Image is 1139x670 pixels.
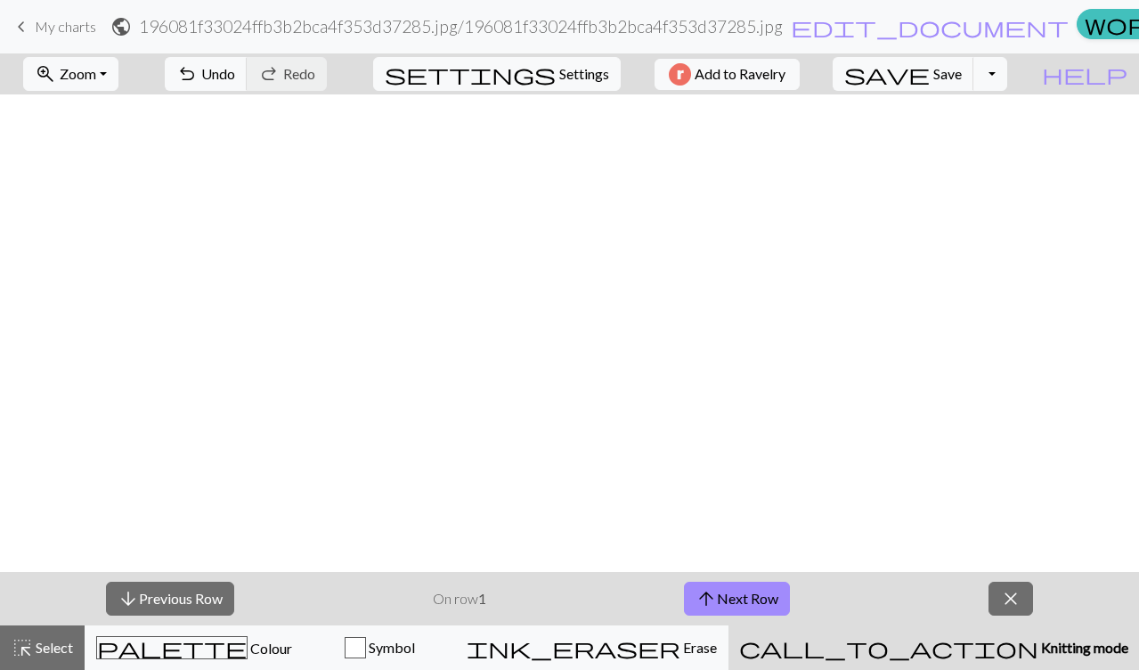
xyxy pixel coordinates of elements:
[933,65,962,82] span: Save
[696,586,717,611] span: arrow_upward
[728,625,1139,670] button: Knitting mode
[35,18,96,35] span: My charts
[12,635,33,660] span: highlight_alt
[385,61,556,86] span: settings
[833,57,974,91] button: Save
[680,639,717,656] span: Erase
[106,582,234,616] button: Previous Row
[844,61,930,86] span: save
[35,61,56,86] span: zoom_in
[684,582,790,616] button: Next Row
[33,639,73,656] span: Select
[1000,586,1021,611] span: close
[85,625,304,670] button: Colour
[248,640,292,657] span: Colour
[201,65,235,82] span: Undo
[110,14,132,39] span: public
[139,16,783,37] h2: 196081f33024ffb3b2bca4f353d37285.jpg / 196081f33024ffb3b2bca4f353d37285.jpg
[118,586,139,611] span: arrow_downward
[60,65,96,82] span: Zoom
[478,590,486,607] strong: 1
[11,12,96,42] a: My charts
[366,639,415,656] span: Symbol
[373,57,621,91] button: SettingsSettings
[176,61,198,86] span: undo
[165,57,248,91] button: Undo
[304,625,455,670] button: Symbol
[669,63,691,86] img: Ravelry
[11,14,32,39] span: keyboard_arrow_left
[467,635,680,660] span: ink_eraser
[791,14,1069,39] span: edit_document
[559,63,609,85] span: Settings
[655,59,800,90] button: Add to Ravelry
[433,588,486,609] p: On row
[739,635,1038,660] span: call_to_action
[23,57,118,91] button: Zoom
[385,63,556,85] i: Settings
[1042,61,1127,86] span: help
[455,625,728,670] button: Erase
[1038,639,1128,656] span: Knitting mode
[695,63,785,86] span: Add to Ravelry
[97,635,247,660] span: palette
